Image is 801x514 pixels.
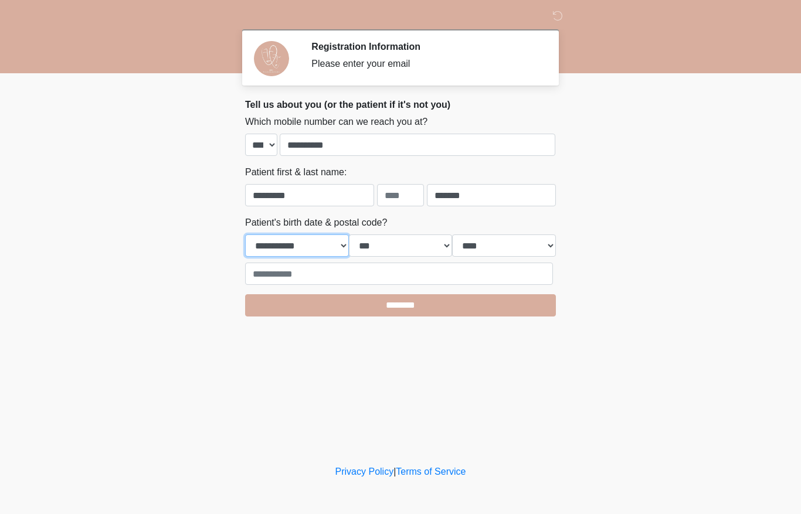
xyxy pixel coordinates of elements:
[311,41,538,52] h2: Registration Information
[245,99,556,110] h2: Tell us about you (or the patient if it's not you)
[245,115,427,129] label: Which mobile number can we reach you at?
[311,57,538,71] div: Please enter your email
[393,467,396,476] a: |
[245,165,347,179] label: Patient first & last name:
[396,467,466,476] a: Terms of Service
[335,467,394,476] a: Privacy Policy
[245,216,387,230] label: Patient's birth date & postal code?
[233,9,249,23] img: DM Wellness & Aesthetics Logo
[254,41,289,76] img: Agent Avatar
